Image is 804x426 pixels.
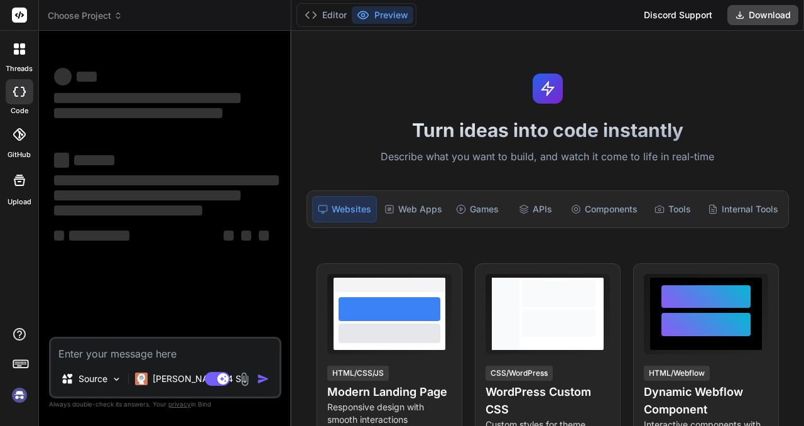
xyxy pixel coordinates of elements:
div: Discord Support [636,5,720,25]
label: Upload [8,197,31,207]
div: Tools [645,196,700,222]
div: Web Apps [379,196,447,222]
span: ‌ [54,153,69,168]
span: ‌ [54,108,222,118]
div: CSS/WordPress [486,366,553,381]
img: Claude 4 Sonnet [135,373,148,385]
span: ‌ [74,155,114,165]
img: signin [9,385,30,406]
p: Source [79,373,107,385]
span: ‌ [54,175,279,185]
h4: WordPress Custom CSS [486,383,610,418]
div: Internal Tools [703,196,783,222]
p: [PERSON_NAME] 4 S.. [153,373,246,385]
span: ‌ [241,231,251,241]
h1: Turn ideas into code instantly [299,119,796,141]
p: Describe what you want to build, and watch it come to life in real-time [299,149,796,165]
div: HTML/CSS/JS [327,366,389,381]
div: HTML/Webflow [644,366,710,381]
label: GitHub [8,150,31,160]
button: Preview [352,6,413,24]
p: Responsive design with smooth interactions [327,401,452,426]
span: privacy [168,400,191,408]
span: ‌ [54,190,241,200]
div: Websites [312,196,377,222]
span: ‌ [54,231,64,241]
span: ‌ [224,231,234,241]
span: ‌ [54,205,202,216]
img: attachment [237,372,252,386]
p: Always double-check its answers. Your in Bind [49,398,281,410]
h4: Modern Landing Page [327,383,452,401]
div: Components [566,196,643,222]
img: Pick Models [111,374,122,385]
span: ‌ [69,231,129,241]
label: threads [6,63,33,74]
label: code [11,106,28,116]
button: Editor [300,6,352,24]
img: icon [257,373,269,385]
span: ‌ [54,68,72,85]
div: Games [450,196,505,222]
span: ‌ [77,72,97,82]
button: Download [727,5,798,25]
span: ‌ [259,231,269,241]
h4: Dynamic Webflow Component [644,383,768,418]
span: ‌ [54,93,241,103]
div: APIs [508,196,563,222]
span: Choose Project [48,9,122,22]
